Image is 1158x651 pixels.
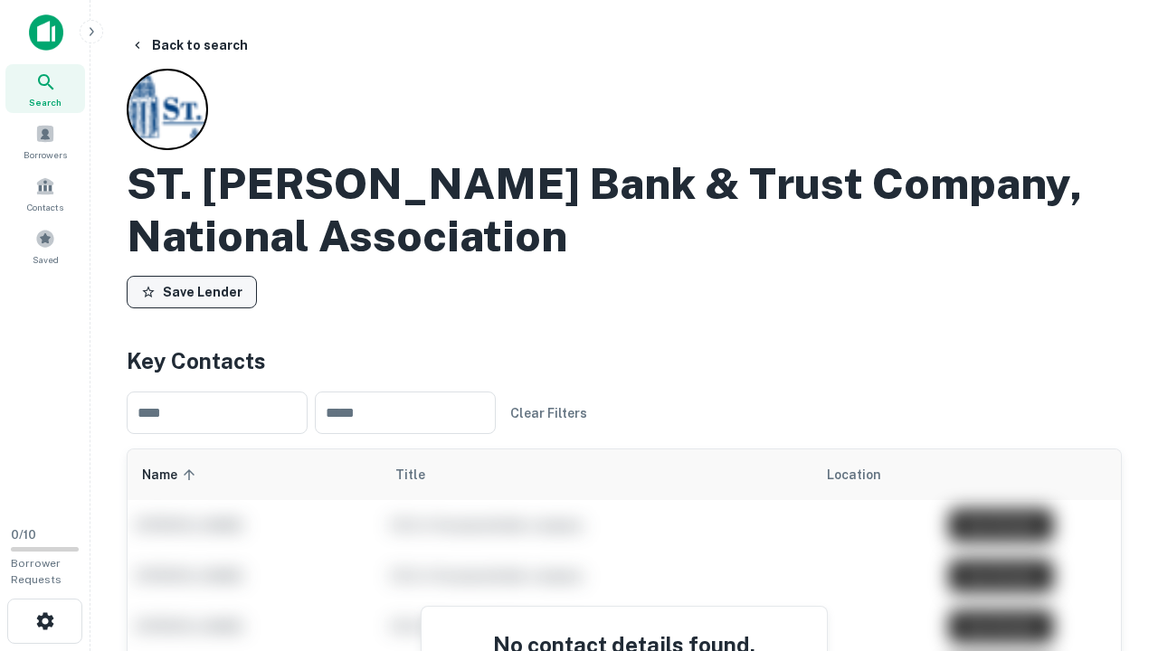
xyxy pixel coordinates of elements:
img: capitalize-icon.png [29,14,63,51]
a: Borrowers [5,117,85,165]
a: Saved [5,222,85,270]
h2: ST. [PERSON_NAME] Bank & Trust Company, National Association [127,157,1122,261]
span: Search [29,95,62,109]
button: Back to search [123,29,255,61]
iframe: Chat Widget [1068,506,1158,593]
span: Borrower Requests [11,557,62,586]
a: Contacts [5,169,85,218]
h4: Key Contacts [127,344,1122,377]
span: 0 / 10 [11,528,36,542]
button: Clear Filters [503,397,594,429]
a: Search [5,64,85,113]
span: Borrowers [24,147,67,162]
span: Saved [33,252,59,267]
span: Contacts [27,200,63,214]
button: Save Lender [127,276,257,308]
